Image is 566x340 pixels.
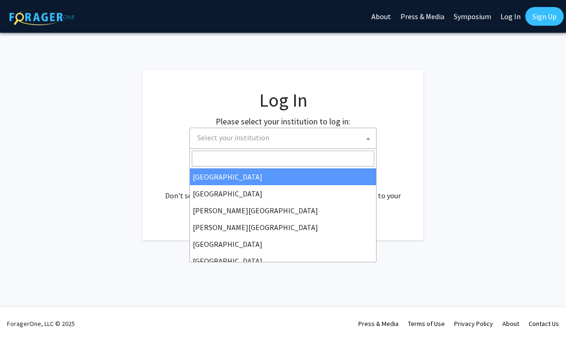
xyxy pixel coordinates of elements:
[190,202,376,219] li: [PERSON_NAME][GEOGRAPHIC_DATA]
[194,128,376,147] span: Select your institution
[358,319,399,328] a: Press & Media
[190,185,376,202] li: [GEOGRAPHIC_DATA]
[190,168,376,185] li: [GEOGRAPHIC_DATA]
[7,307,75,340] div: ForagerOne, LLC © 2025
[454,319,493,328] a: Privacy Policy
[529,319,559,328] a: Contact Us
[161,167,405,212] div: No account? . Don't see your institution? about bringing ForagerOne to your institution.
[197,133,269,142] span: Select your institution
[192,151,374,166] input: Search
[189,128,377,149] span: Select your institution
[7,298,40,333] iframe: Chat
[190,253,376,269] li: [GEOGRAPHIC_DATA]
[190,219,376,236] li: [PERSON_NAME][GEOGRAPHIC_DATA]
[216,115,350,128] label: Please select your institution to log in:
[408,319,445,328] a: Terms of Use
[161,89,405,111] h1: Log In
[525,7,564,26] a: Sign Up
[9,9,75,25] img: ForagerOne Logo
[502,319,519,328] a: About
[190,236,376,253] li: [GEOGRAPHIC_DATA]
